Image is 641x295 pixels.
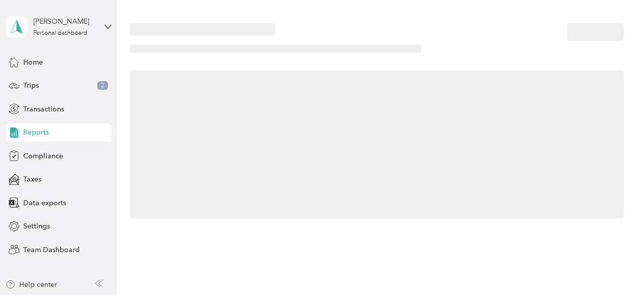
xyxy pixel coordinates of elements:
[23,127,49,138] span: Reports
[23,80,39,91] span: Trips
[33,16,96,27] div: [PERSON_NAME]
[23,174,41,185] span: Taxes
[97,81,108,90] span: 2
[23,198,66,208] span: Data exports
[6,279,57,290] button: Help center
[23,57,43,68] span: Home
[23,221,50,231] span: Settings
[33,30,87,36] div: Personal dashboard
[23,151,63,161] span: Compliance
[23,245,80,255] span: Team Dashboard
[584,239,641,295] iframe: Everlance-gr Chat Button Frame
[23,104,64,114] span: Transactions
